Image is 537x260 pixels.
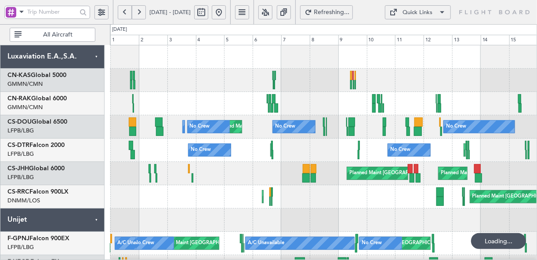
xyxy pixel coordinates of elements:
a: LFPB/LBG [7,127,34,135]
span: CN-KAS [7,72,31,78]
div: 7 [281,35,310,45]
a: F-GPNJFalcon 900EX [7,235,69,242]
span: CN-RAK [7,95,31,102]
div: 12 [424,35,452,45]
div: Loading... [471,233,526,249]
div: 2 [139,35,167,45]
div: 9 [338,35,367,45]
a: GMMN/CMN [7,80,43,88]
a: LFPB/LBG [7,243,34,251]
div: 8 [310,35,338,45]
a: CN-RAKGlobal 6000 [7,95,67,102]
a: CS-DTRFalcon 2000 [7,142,65,148]
span: CS-RRC [7,189,29,195]
div: No Crew [362,237,382,250]
div: 5 [224,35,253,45]
a: DNMM/LOS [7,197,40,205]
div: No Crew [390,143,410,157]
span: CS-DOU [7,119,32,125]
div: Quick Links [403,8,433,17]
button: All Aircraft [10,28,95,42]
span: F-GPNJ [7,235,29,242]
div: A/C Unavailable [117,237,154,250]
div: 1 [110,35,139,45]
input: Trip Number [27,5,77,18]
div: 13 [452,35,481,45]
a: GMMN/CMN [7,103,43,111]
button: Refreshing... [300,5,353,19]
div: 4 [196,35,225,45]
div: Planned Maint Geneva (Cointrin) [441,167,513,180]
span: Refreshing... [314,9,350,15]
a: CS-RRCFalcon 900LX [7,189,69,195]
a: LFPB/LBG [7,173,34,181]
a: CS-JHHGlobal 6000 [7,165,65,172]
a: CS-DOUGlobal 6500 [7,119,67,125]
a: LFPB/LBG [7,150,34,158]
div: 6 [253,35,281,45]
div: Planned Maint [GEOGRAPHIC_DATA] ([GEOGRAPHIC_DATA]) [349,167,488,180]
div: 10 [367,35,395,45]
div: No Crew [446,120,466,133]
div: [DATE] [112,26,127,33]
span: [DATE] - [DATE] [149,8,191,16]
a: CN-KASGlobal 5000 [7,72,66,78]
div: 3 [167,35,196,45]
button: Quick Links [385,5,451,19]
div: No Crew [134,237,154,250]
span: All Aircraft [23,32,92,38]
span: CS-DTR [7,142,29,148]
div: 11 [395,35,424,45]
div: A/C Unavailable [248,237,284,250]
span: CS-JHH [7,165,29,172]
div: 14 [481,35,509,45]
